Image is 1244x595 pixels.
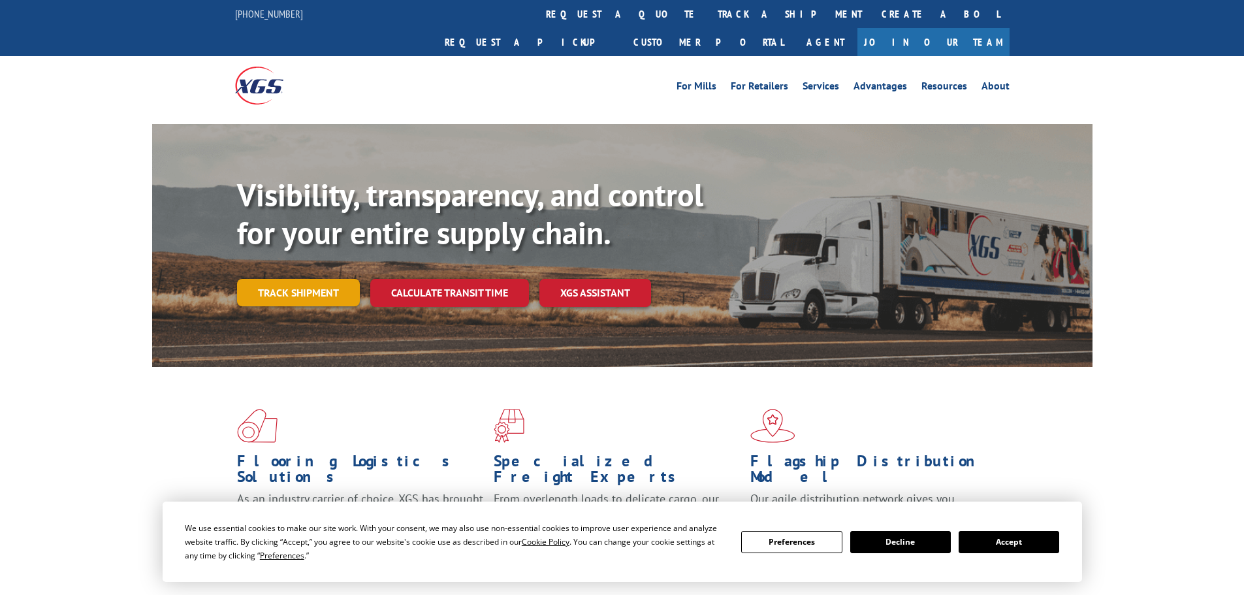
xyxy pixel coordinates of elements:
[731,81,788,95] a: For Retailers
[750,409,795,443] img: xgs-icon-flagship-distribution-model-red
[850,531,951,553] button: Decline
[185,521,726,562] div: We use essential cookies to make our site work. With your consent, we may also use non-essential ...
[435,28,624,56] a: Request a pickup
[163,502,1082,582] div: Cookie Consent Prompt
[750,491,991,522] span: Our agile distribution network gives you nationwide inventory management on demand.
[857,28,1010,56] a: Join Our Team
[677,81,716,95] a: For Mills
[750,453,997,491] h1: Flagship Distribution Model
[539,279,651,307] a: XGS ASSISTANT
[624,28,793,56] a: Customer Portal
[237,409,278,443] img: xgs-icon-total-supply-chain-intelligence-red
[260,550,304,561] span: Preferences
[237,453,484,491] h1: Flooring Logistics Solutions
[921,81,967,95] a: Resources
[853,81,907,95] a: Advantages
[793,28,857,56] a: Agent
[237,279,360,306] a: Track shipment
[237,174,703,253] b: Visibility, transparency, and control for your entire supply chain.
[522,536,569,547] span: Cookie Policy
[494,409,524,443] img: xgs-icon-focused-on-flooring-red
[237,491,483,538] span: As an industry carrier of choice, XGS has brought innovation and dedication to flooring logistics...
[494,491,741,549] p: From overlength loads to delicate cargo, our experienced staff knows the best way to move your fr...
[741,531,842,553] button: Preferences
[959,531,1059,553] button: Accept
[494,453,741,491] h1: Specialized Freight Experts
[803,81,839,95] a: Services
[370,279,529,307] a: Calculate transit time
[981,81,1010,95] a: About
[235,7,303,20] a: [PHONE_NUMBER]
